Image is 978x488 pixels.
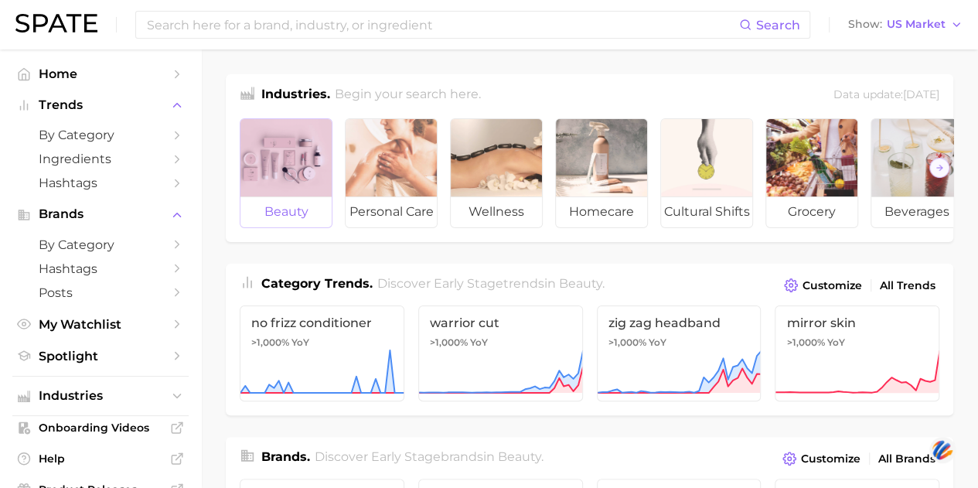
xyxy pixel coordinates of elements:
span: >1,000% [251,336,289,348]
button: Trends [12,94,189,117]
span: >1,000% [786,336,824,348]
button: ShowUS Market [844,15,966,35]
a: Onboarding Videos [12,416,189,439]
span: Category Trends . [261,276,373,291]
span: Home [39,67,162,81]
a: no frizz conditioner>1,000% YoY [240,305,404,401]
span: YoY [291,336,309,349]
a: Home [12,62,189,86]
a: by Category [12,233,189,257]
span: >1,000% [608,336,646,348]
span: All Brands [878,452,935,466]
span: Search [756,18,800,32]
a: All Brands [874,449,939,469]
button: Scroll Right [929,158,949,178]
span: Customize [803,279,862,292]
span: personal care [346,196,437,227]
button: Customize [779,448,864,469]
span: Onboarding Videos [39,421,162,435]
span: wellness [451,196,542,227]
span: beverages [871,196,963,227]
span: Ingredients [39,152,162,166]
button: Customize [780,275,866,296]
span: beauty [559,276,602,291]
span: beauty [240,196,332,227]
button: Brands [12,203,189,226]
div: Data update: [DATE] [833,85,939,106]
a: cultural shifts [660,118,753,228]
span: YoY [649,336,666,349]
span: cultural shifts [661,196,752,227]
a: beauty [240,118,332,228]
span: Hashtags [39,261,162,276]
a: Help [12,447,189,470]
a: Hashtags [12,257,189,281]
span: warrior cut [430,316,571,330]
a: Posts [12,281,189,305]
button: Industries [12,384,189,408]
span: Brands [39,207,162,221]
a: beverages [871,118,963,228]
a: by Category [12,123,189,147]
span: All Trends [880,279,935,292]
span: by Category [39,128,162,142]
a: All Trends [876,275,939,296]
span: Customize [801,452,860,466]
img: svg+xml;base64,PHN2ZyB3aWR0aD0iNDQiIGhlaWdodD0iNDQiIHZpZXdCb3g9IjAgMCA0NCA0NCIgZmlsbD0ibm9uZSIgeG... [929,436,956,465]
a: mirror skin>1,000% YoY [775,305,939,401]
input: Search here for a brand, industry, or ingredient [145,12,739,38]
span: Posts [39,285,162,300]
span: by Category [39,237,162,252]
span: zig zag headband [608,316,750,330]
h2: Begin your search here. [335,85,481,106]
span: >1,000% [430,336,468,348]
span: Brands . [261,449,310,464]
img: SPATE [15,14,97,32]
span: homecare [556,196,647,227]
span: beauty [498,449,541,464]
span: Help [39,452,162,466]
a: Hashtags [12,171,189,195]
span: US Market [887,20,946,29]
span: Discover Early Stage trends in . [377,276,605,291]
a: My Watchlist [12,312,189,336]
span: Trends [39,98,162,112]
span: YoY [470,336,488,349]
span: Spotlight [39,349,162,363]
span: grocery [766,196,857,227]
a: personal care [345,118,438,228]
a: Ingredients [12,147,189,171]
h1: Industries. [261,85,330,106]
span: YoY [826,336,844,349]
span: Discover Early Stage brands in . [315,449,544,464]
a: grocery [765,118,858,228]
a: warrior cut>1,000% YoY [418,305,583,401]
a: wellness [450,118,543,228]
a: Spotlight [12,344,189,368]
span: Hashtags [39,176,162,190]
span: Show [848,20,882,29]
span: no frizz conditioner [251,316,393,330]
a: zig zag headband>1,000% YoY [597,305,762,401]
span: Industries [39,389,162,403]
a: homecare [555,118,648,228]
span: mirror skin [786,316,928,330]
span: My Watchlist [39,317,162,332]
